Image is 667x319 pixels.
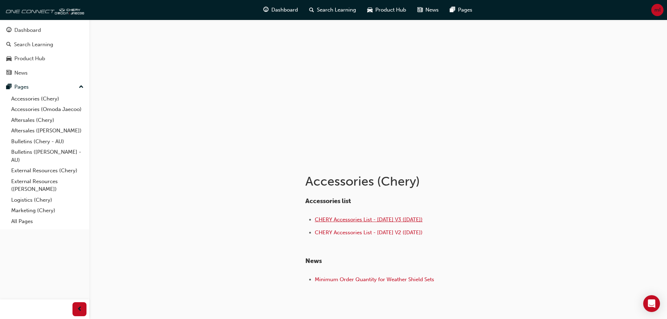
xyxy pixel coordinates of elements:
span: News [305,257,322,265]
a: pages-iconPages [444,3,478,17]
span: car-icon [367,6,373,14]
div: Pages [14,83,29,91]
a: Aftersales (Chery) [8,115,86,126]
a: CHERY Accessories List - [DATE] V2 ([DATE]) [315,229,423,236]
span: pages-icon [450,6,455,14]
span: up-icon [79,83,84,92]
span: News [425,6,439,14]
span: Accessories list [305,197,351,205]
span: news-icon [417,6,423,14]
img: oneconnect [4,3,84,17]
a: Bulletins (Chery - AU) [8,136,86,147]
button: DashboardSearch LearningProduct HubNews [3,22,86,81]
div: Search Learning [14,41,53,49]
a: Accessories (Omoda Jaecoo) [8,104,86,115]
div: Open Intercom Messenger [643,295,660,312]
span: Search Learning [317,6,356,14]
a: Product Hub [3,52,86,65]
div: Product Hub [14,55,45,63]
a: Search Learning [3,38,86,51]
a: Minimum Order Quantity for Weather Shield Sets [315,276,434,283]
a: Aftersales ([PERSON_NAME]) [8,125,86,136]
a: CHERY Accessories List - [DATE] V3 ([DATE]) [315,216,423,223]
span: car-icon [6,56,12,62]
button: Pages [3,81,86,93]
h1: Accessories (Chery) [305,174,535,189]
span: news-icon [6,70,12,76]
span: Pages [458,6,472,14]
span: search-icon [309,6,314,14]
a: External Resources ([PERSON_NAME]) [8,176,86,195]
button: ml [651,4,663,16]
span: search-icon [6,42,11,48]
span: ml [654,6,661,14]
span: pages-icon [6,84,12,90]
a: Logistics (Chery) [8,195,86,206]
span: guage-icon [6,27,12,34]
div: News [14,69,28,77]
a: Accessories (Chery) [8,93,86,104]
a: search-iconSearch Learning [304,3,362,17]
span: prev-icon [77,305,82,314]
span: guage-icon [263,6,269,14]
a: Marketing (Chery) [8,205,86,216]
span: Product Hub [375,6,406,14]
a: All Pages [8,216,86,227]
span: Dashboard [271,6,298,14]
a: guage-iconDashboard [258,3,304,17]
a: Bulletins ([PERSON_NAME] - AU) [8,147,86,165]
a: News [3,67,86,79]
a: External Resources (Chery) [8,165,86,176]
div: Dashboard [14,26,41,34]
a: Dashboard [3,24,86,37]
a: car-iconProduct Hub [362,3,412,17]
a: news-iconNews [412,3,444,17]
